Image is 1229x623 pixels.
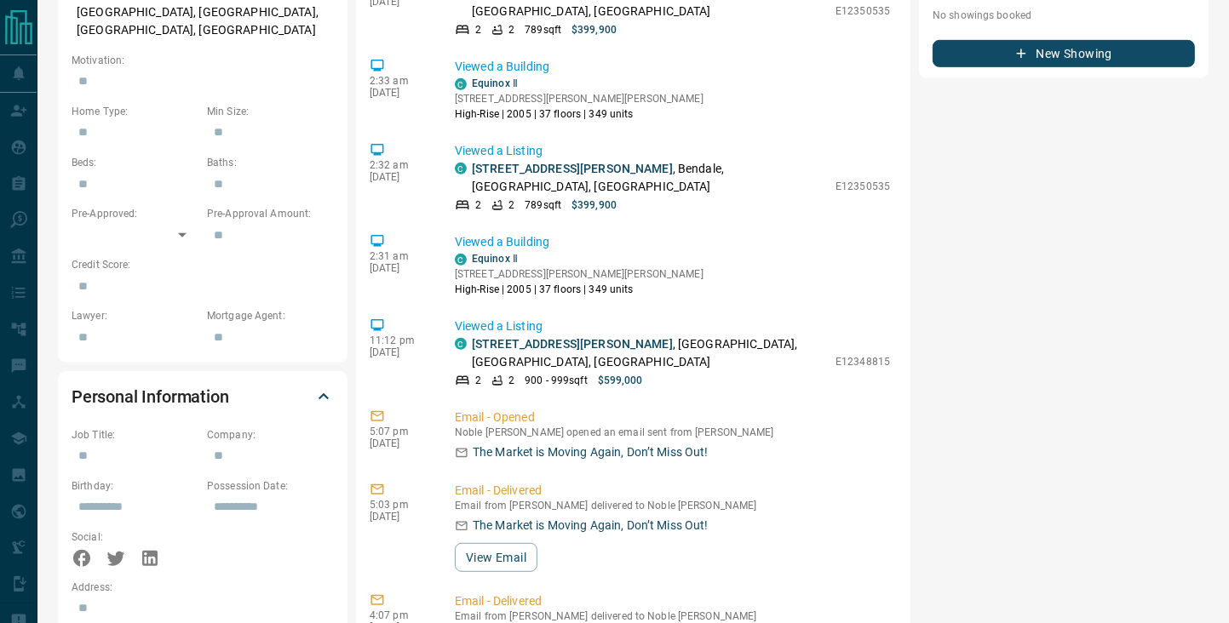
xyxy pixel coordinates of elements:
p: Beds: [72,155,198,170]
p: Address: [72,580,334,595]
div: condos.ca [455,163,467,174]
p: 2 [508,197,514,213]
p: 5:07 pm [370,426,429,437]
p: 2 [475,197,481,213]
p: 789 sqft [525,22,561,37]
p: High-Rise | 2005 | 37 floors | 349 units [455,106,704,122]
p: Viewed a Building [455,233,890,251]
p: , [GEOGRAPHIC_DATA], [GEOGRAPHIC_DATA], [GEOGRAPHIC_DATA] [472,335,827,371]
p: 900 - 999 sqft [525,373,587,388]
p: 2:33 am [370,75,429,87]
p: 2 [508,373,514,388]
p: The Market is Moving Again, Don’t Miss Out! [473,517,709,534]
p: Company: [207,427,334,443]
div: condos.ca [455,254,467,266]
p: E12350535 [836,3,890,19]
p: Viewed a Listing [455,142,890,160]
a: Equinox Ⅱ [472,253,518,265]
p: Birthday: [72,478,198,494]
div: Personal Information [72,376,334,417]
p: 789 sqft [525,197,561,213]
p: Motivation: [72,53,334,68]
p: Email - Delivered [455,592,890,610]
p: Viewed a Building [455,58,890,76]
p: [STREET_ADDRESS][PERSON_NAME][PERSON_NAME] [455,266,704,282]
p: 2 [475,373,481,388]
p: [DATE] [370,262,429,274]
p: 2 [508,22,514,37]
p: $399,900 [571,22,617,37]
p: Possession Date: [207,478,334,494]
p: 2:31 am [370,250,429,262]
a: Equinox Ⅱ [472,77,518,89]
div: condos.ca [455,338,467,350]
p: Email from [PERSON_NAME] delivered to Noble [PERSON_NAME] [455,610,890,622]
p: [DATE] [370,87,429,99]
p: Job Title: [72,427,198,443]
p: Mortgage Agent: [207,308,334,323]
p: 5:03 pm [370,499,429,511]
p: Email - Delivered [455,482,890,500]
p: [DATE] [370,437,429,449]
p: Credit Score: [72,257,334,272]
p: E12350535 [836,179,890,194]
p: $599,000 [598,373,643,388]
p: Baths: [207,155,334,170]
p: Social: [72,529,198,545]
p: 2:32 am [370,159,429,171]
p: Pre-Approved: [72,206,198,221]
p: 11:12 pm [370,334,429,346]
h2: Personal Information [72,383,229,410]
p: Home Type: [72,104,198,119]
p: 4:07 pm [370,609,429,621]
p: Email - Opened [455,409,890,426]
p: No showings booked [933,8,1195,23]
p: [DATE] [370,511,429,523]
p: $399,900 [571,197,617,213]
p: The Market is Moving Again, Don’t Miss Out! [473,443,709,461]
p: High-Rise | 2005 | 37 floors | 349 units [455,282,704,297]
button: View Email [455,543,537,572]
p: Noble [PERSON_NAME] opened an email sent from [PERSON_NAME] [455,426,890,438]
a: [STREET_ADDRESS][PERSON_NAME] [472,337,673,351]
p: Lawyer: [72,308,198,323]
p: [STREET_ADDRESS][PERSON_NAME][PERSON_NAME] [455,91,704,106]
button: New Showing [933,40,1195,67]
p: Viewed a Listing [455,317,890,335]
p: E12348815 [836,354,890,369]
p: [DATE] [370,346,429,358]
p: , Bendale, [GEOGRAPHIC_DATA], [GEOGRAPHIC_DATA] [472,160,827,196]
p: Min Size: [207,104,334,119]
p: [DATE] [370,171,429,183]
a: [STREET_ADDRESS][PERSON_NAME] [472,162,673,175]
div: condos.ca [455,78,467,90]
p: 2 [475,22,481,37]
p: Pre-Approval Amount: [207,206,334,221]
p: Email from [PERSON_NAME] delivered to Noble [PERSON_NAME] [455,500,890,512]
